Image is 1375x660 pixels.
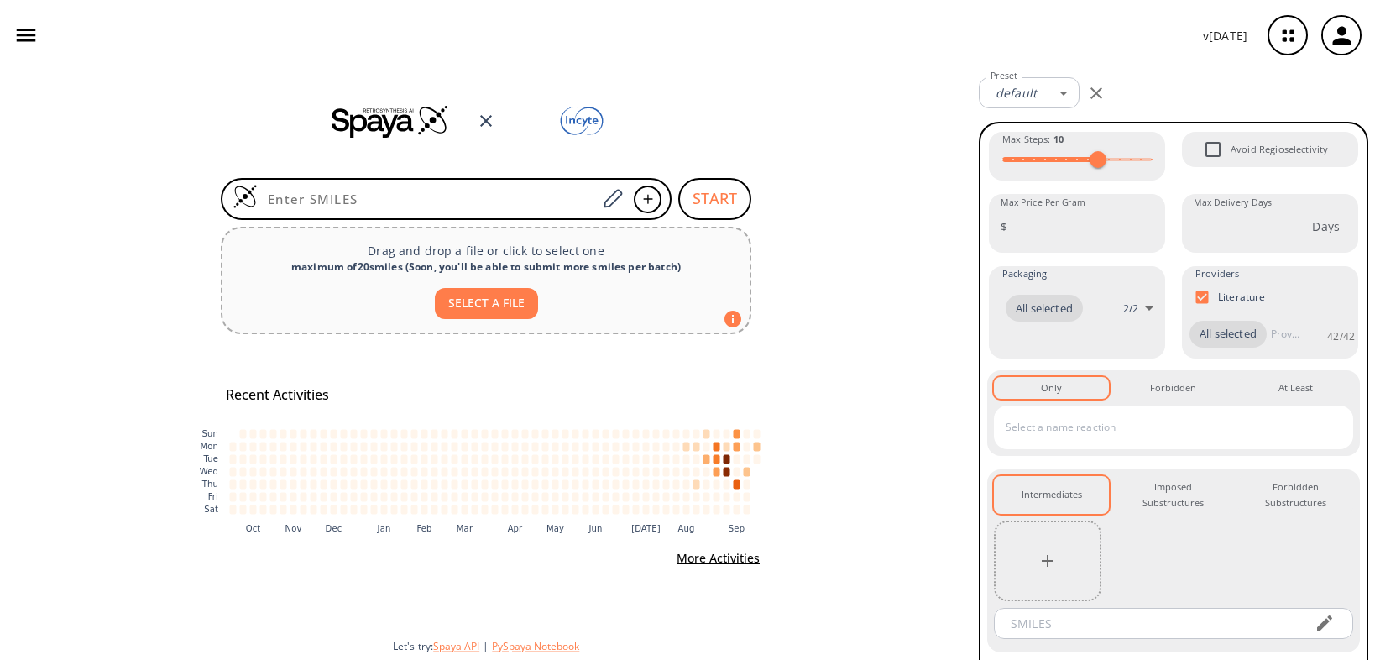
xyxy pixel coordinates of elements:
[202,429,218,438] text: Sun
[1116,476,1231,514] button: Imposed Substructures
[204,505,218,514] text: Sat
[1203,27,1247,45] p: v [DATE]
[479,639,492,653] span: |
[230,429,761,514] g: cell
[492,639,579,653] button: PySpaya Notebook
[1001,196,1085,209] label: Max Price Per Gram
[678,178,751,220] button: START
[1238,476,1353,514] button: Forbidden Substructures
[1006,301,1083,317] span: All selected
[1252,479,1340,511] div: Forbidden Substructures
[1195,266,1239,281] span: Providers
[1312,217,1340,235] p: Days
[200,442,218,451] text: Mon
[1278,380,1313,395] div: At Least
[246,524,745,533] g: x-axis tick label
[1116,377,1231,399] button: Forbidden
[1194,196,1272,209] label: Max Delivery Days
[508,524,523,533] text: Apr
[1150,380,1196,395] div: Forbidden
[457,524,473,533] text: Mar
[1238,377,1353,399] button: At Least
[258,191,597,207] input: Enter SMILES
[1002,132,1064,147] span: Max Steps :
[201,479,218,489] text: Thu
[999,608,1301,639] input: SMILES
[1327,329,1355,343] p: 42 / 42
[994,377,1109,399] button: Only
[678,524,695,533] text: Aug
[285,524,302,533] text: Nov
[200,467,218,476] text: Wed
[1218,290,1266,304] p: Literature
[326,524,342,533] text: Dec
[1001,217,1007,235] p: $
[433,639,479,653] button: Spaya API
[377,524,391,533] text: Jan
[393,639,965,653] div: Let's try:
[1001,414,1320,441] input: Select a name reaction
[1231,142,1328,157] span: Avoid Regioselectivity
[1189,326,1267,343] span: All selected
[236,259,736,275] div: maximum of 20 smiles ( Soon, you'll be able to submit more smiles per batch )
[1053,133,1064,145] strong: 10
[219,381,336,409] button: Recent Activities
[1041,380,1062,395] div: Only
[1129,479,1217,511] div: Imposed Substructures
[236,242,736,259] p: Drag and drop a file or click to select one
[332,104,449,138] img: Spaya logo
[523,102,640,140] img: Team logo
[208,492,218,501] text: Fri
[546,524,564,533] text: May
[1195,132,1231,167] span: Avoid Regioselectivity
[1123,301,1138,316] p: 2 / 2
[416,524,431,533] text: Feb
[991,70,1017,82] label: Preset
[435,288,538,319] button: SELECT A FILE
[233,184,258,209] img: Logo Spaya
[631,524,661,533] text: [DATE]
[670,543,766,574] button: More Activities
[1267,321,1304,348] input: Provider name
[996,85,1037,101] em: default
[1002,266,1047,281] span: Packaging
[200,429,218,514] g: y-axis tick label
[246,524,261,533] text: Oct
[588,524,602,533] text: Jun
[729,524,745,533] text: Sep
[226,386,329,404] h5: Recent Activities
[1022,487,1082,502] div: Intermediates
[202,454,218,464] text: Tue
[994,476,1109,514] button: Intermediates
